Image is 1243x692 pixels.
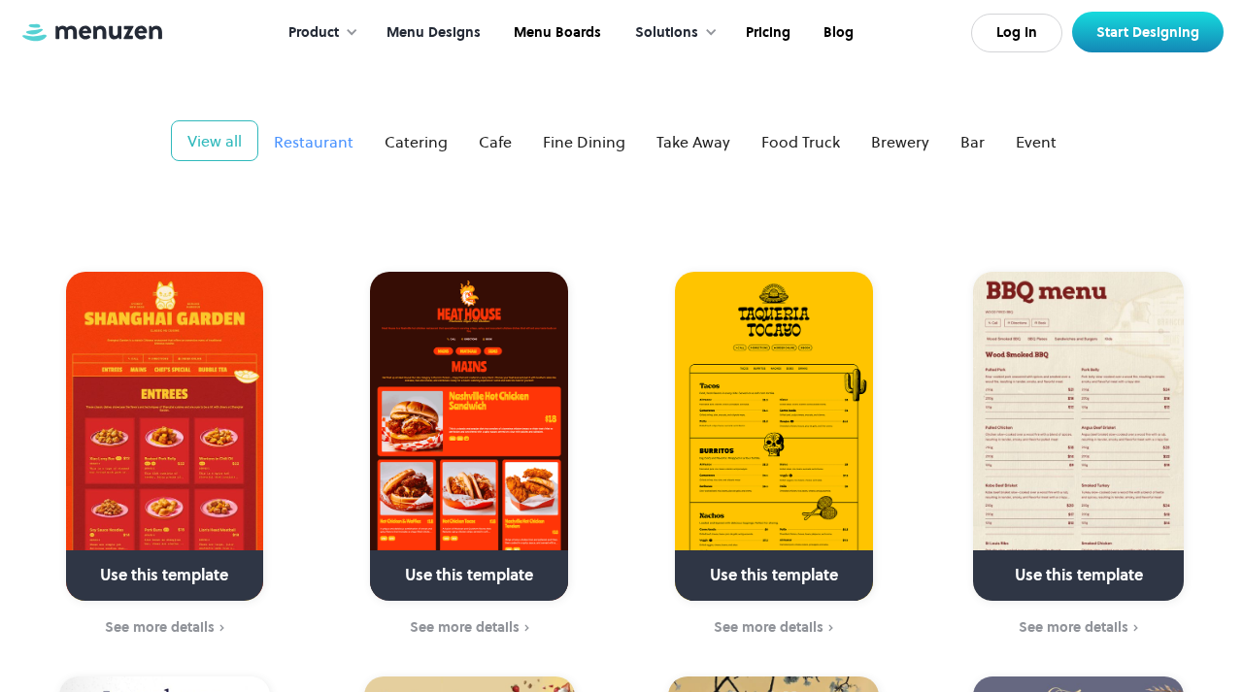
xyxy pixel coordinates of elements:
[675,272,872,601] a: Use this template
[714,619,823,635] div: See more details
[274,130,353,153] div: Restaurant
[385,130,448,153] div: Catering
[410,619,520,635] div: See more details
[634,617,915,639] a: See more details
[288,22,339,44] div: Product
[1016,130,1057,153] div: Event
[479,130,512,153] div: Cafe
[616,3,727,63] div: Solutions
[187,129,242,152] div: View all
[761,130,840,153] div: Food Truck
[960,130,985,153] div: Bar
[938,617,1219,639] a: See more details
[1072,12,1224,52] a: Start Designing
[635,22,698,44] div: Solutions
[329,617,610,639] a: See more details
[805,3,868,63] a: Blog
[66,272,263,601] a: Use this template
[543,130,625,153] div: Fine Dining
[727,3,805,63] a: Pricing
[24,617,305,639] a: See more details
[871,130,929,153] div: Brewery
[269,3,368,63] div: Product
[971,14,1062,52] a: Log In
[370,272,567,601] a: Use this template
[656,130,730,153] div: Take Away
[105,619,215,635] div: See more details
[1019,619,1128,635] div: See more details
[495,3,616,63] a: Menu Boards
[368,3,495,63] a: Menu Designs
[973,272,1184,601] a: Use this template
